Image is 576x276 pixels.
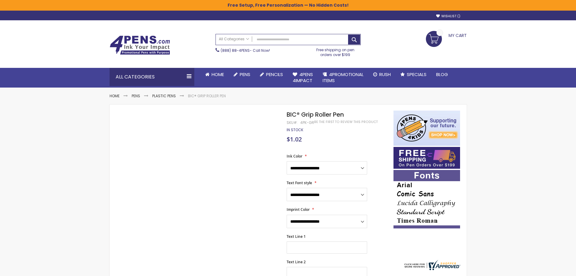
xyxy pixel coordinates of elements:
[393,170,460,228] img: font-personalization-examples
[229,68,255,81] a: Pens
[255,68,288,81] a: Pencils
[287,180,312,185] span: Text Font style
[300,120,314,125] div: 4PK-GR
[287,207,310,212] span: Imprint Color
[396,68,431,81] a: Specials
[132,93,140,98] a: Pens
[221,48,270,53] span: - Call Now!
[287,234,306,239] span: Text Line 1
[110,35,170,55] img: 4Pens Custom Pens and Promotional Products
[287,154,302,159] span: Ink Color
[287,259,306,264] span: Text Line 2
[379,71,391,78] span: Rush
[287,127,303,132] span: In stock
[403,260,460,270] img: 4pens.com widget logo
[368,68,396,81] a: Rush
[310,45,361,57] div: Free shipping on pen orders over $199
[188,94,226,98] li: BIC® Grip Roller Pen
[431,68,453,81] a: Blog
[216,34,252,44] a: All Categories
[393,111,460,146] img: 4pens 4 kids
[293,71,313,84] span: 4Pens 4impact
[152,93,176,98] a: Plastic Pens
[314,120,378,124] a: Be the first to review this product
[318,68,368,88] a: 4PROMOTIONALITEMS
[436,14,460,18] a: Wishlist
[212,71,224,78] span: Home
[287,120,298,125] strong: SKU
[323,71,364,84] span: 4PROMOTIONAL ITEMS
[200,68,229,81] a: Home
[221,48,250,53] a: (888) 88-4PENS
[219,37,249,42] span: All Categories
[287,128,303,132] div: Availability
[266,71,283,78] span: Pencils
[288,68,318,88] a: 4Pens4impact
[393,147,460,169] img: Free shipping on orders over $199
[110,93,120,98] a: Home
[110,68,194,86] div: All Categories
[407,71,426,78] span: Specials
[403,266,460,271] a: 4pens.com certificate URL
[287,135,302,143] span: $1.02
[287,110,344,119] span: BIC® Grip Roller Pen
[436,71,448,78] span: Blog
[240,71,250,78] span: Pens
